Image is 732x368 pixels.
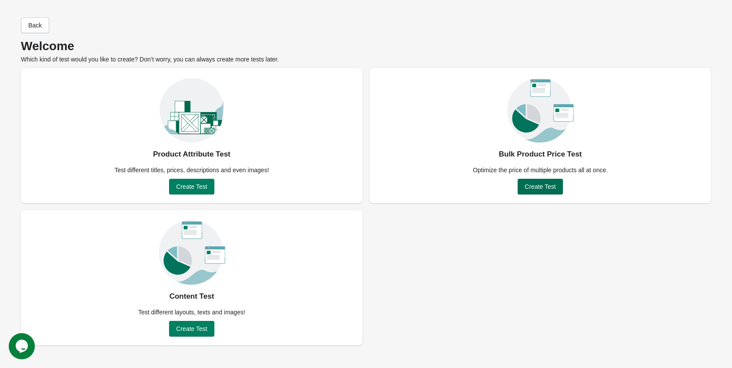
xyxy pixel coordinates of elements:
[176,325,207,332] span: Create Test
[133,308,251,317] div: Test different layouts, texts and images!
[468,166,613,174] div: Optimize the price of multiple products all at once.
[176,183,207,190] span: Create Test
[169,179,214,194] button: Create Test
[499,147,582,161] div: Bulk Product Price Test
[169,290,214,303] div: Content Test
[9,333,37,359] iframe: chat widget
[28,22,42,29] span: Back
[518,179,563,194] button: Create Test
[109,166,274,174] div: Test different titles, prices, descriptions and even images!
[21,42,711,51] p: Welcome
[153,147,230,161] div: Product Attribute Test
[169,321,214,337] button: Create Test
[21,17,49,33] button: Back
[21,42,711,64] div: Which kind of test would you like to create? Don’t worry, you can always create more tests later.
[525,183,556,190] span: Create Test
